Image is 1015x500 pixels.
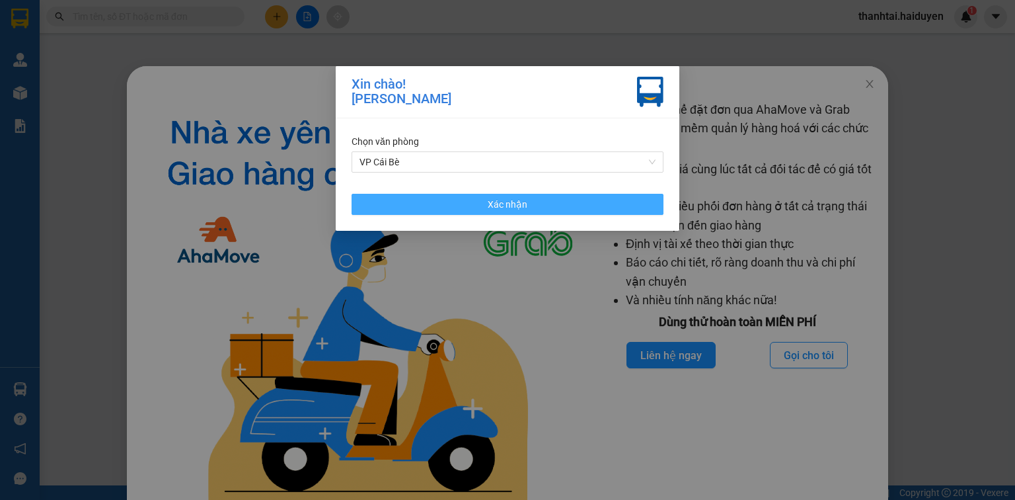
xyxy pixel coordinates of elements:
[637,77,663,107] img: vxr-icon
[352,194,663,215] button: Xác nhận
[359,152,656,172] span: VP Cái Bè
[352,77,451,107] div: Xin chào! [PERSON_NAME]
[488,197,527,212] span: Xác nhận
[352,134,663,149] div: Chọn văn phòng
